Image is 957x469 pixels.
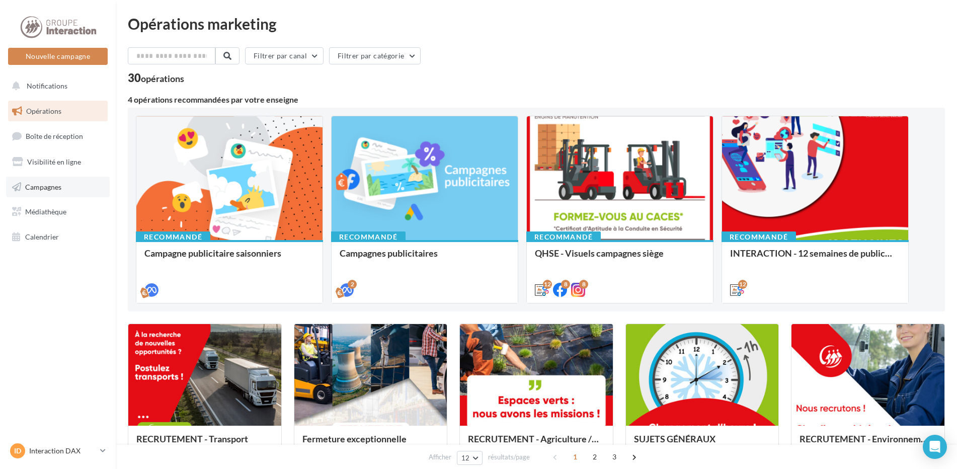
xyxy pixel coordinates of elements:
div: Campagne publicitaire saisonniers [144,248,314,268]
span: ID [14,446,21,456]
span: Campagnes [25,182,61,191]
a: Boîte de réception [6,125,110,147]
div: RECRUTEMENT - Transport [136,434,273,454]
span: Médiathèque [25,207,66,216]
div: 12 [738,280,747,289]
button: Filtrer par catégorie [329,47,421,64]
span: Notifications [27,82,67,90]
span: 1 [567,449,583,465]
span: Visibilité en ligne [27,158,81,166]
a: Campagnes [6,177,110,198]
span: 2 [587,449,603,465]
div: SUJETS GÉNÉRAUX [634,434,771,454]
div: Fermeture exceptionnelle [302,434,439,454]
button: Notifications [6,75,106,97]
a: Visibilité en ligne [6,151,110,173]
div: RECRUTEMENT - Environnement [800,434,936,454]
a: ID Interaction DAX [8,441,108,460]
div: Open Intercom Messenger [923,435,947,459]
span: 12 [461,454,470,462]
div: Campagnes publicitaires [340,248,510,268]
div: 4 opérations recommandées par votre enseigne [128,96,945,104]
span: Afficher [429,452,451,462]
div: Recommandé [526,231,601,243]
a: Opérations [6,101,110,122]
a: Médiathèque [6,201,110,222]
div: QHSE - Visuels campagnes siège [535,248,705,268]
p: Interaction DAX [29,446,96,456]
div: Recommandé [136,231,210,243]
a: Calendrier [6,226,110,248]
span: Calendrier [25,232,59,241]
div: INTERACTION - 12 semaines de publication [730,248,900,268]
button: 12 [457,451,483,465]
button: Nouvelle campagne [8,48,108,65]
div: 2 [348,280,357,289]
div: Opérations marketing [128,16,945,31]
div: Recommandé [722,231,796,243]
span: Boîte de réception [26,132,83,140]
div: 30 [128,72,184,84]
div: 8 [579,280,588,289]
button: Filtrer par canal [245,47,324,64]
span: résultats/page [488,452,530,462]
div: Recommandé [331,231,406,243]
div: opérations [141,74,184,83]
div: 8 [561,280,570,289]
div: RECRUTEMENT - Agriculture / Espaces verts [468,434,605,454]
span: 3 [606,449,622,465]
div: 12 [543,280,552,289]
span: Opérations [26,107,61,115]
